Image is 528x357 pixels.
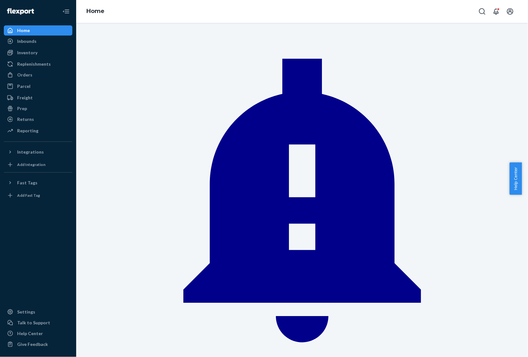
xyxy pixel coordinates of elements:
button: Close Navigation [60,5,72,18]
a: Inbounds [4,36,72,46]
div: Inbounds [17,38,37,44]
div: Help Center [17,330,43,337]
a: Orders [4,70,72,80]
button: Help Center [510,162,522,195]
div: Prep [17,105,27,112]
button: Give Feedback [4,339,72,349]
a: Talk to Support [4,318,72,328]
a: Home [4,25,72,36]
div: Settings [17,309,35,315]
div: Fast Tags [17,180,37,186]
a: Help Center [4,328,72,339]
a: Replenishments [4,59,72,69]
div: Give Feedback [17,341,48,347]
div: Orders [17,72,32,78]
div: Add Fast Tag [17,193,40,198]
a: Home [86,8,104,15]
div: Integrations [17,149,44,155]
div: Add Integration [17,162,45,167]
ol: breadcrumbs [81,2,110,21]
div: Freight [17,95,33,101]
div: Returns [17,116,34,122]
a: Add Integration [4,160,72,170]
a: Reporting [4,126,72,136]
a: Settings [4,307,72,317]
button: Fast Tags [4,178,72,188]
button: Open Search Box [476,5,489,18]
a: Parcel [4,81,72,91]
button: Open account menu [504,5,517,18]
div: Inventory [17,50,37,56]
div: Talk to Support [17,320,50,326]
a: Inventory [4,48,72,58]
div: Parcel [17,83,30,89]
div: Replenishments [17,61,51,67]
a: Add Fast Tag [4,190,72,201]
a: Returns [4,114,72,124]
a: Freight [4,93,72,103]
div: Reporting [17,128,38,134]
div: Home [17,27,30,34]
img: Flexport logo [7,8,34,15]
button: Integrations [4,147,72,157]
button: Open notifications [490,5,503,18]
a: Prep [4,103,72,114]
